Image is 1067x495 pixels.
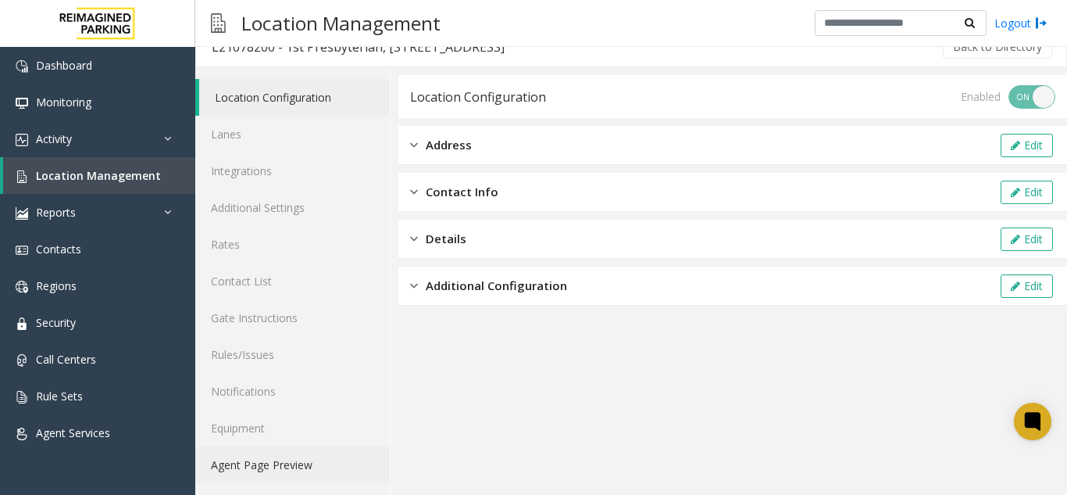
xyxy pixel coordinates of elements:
span: Details [426,230,466,248]
span: Regions [36,278,77,293]
img: 'icon' [16,60,28,73]
span: Rule Sets [36,389,83,404]
img: 'icon' [16,134,28,146]
a: Rules/Issues [195,336,390,373]
button: Edit [1001,134,1053,157]
img: closed [410,183,418,201]
a: Notifications [195,373,390,410]
a: Rates [195,226,390,263]
a: Location Configuration [199,79,390,116]
img: 'icon' [16,317,28,330]
span: Contact Info [426,183,498,201]
div: L21078200 - 1st Presbyterian, [STREET_ADDRESS] [212,37,505,57]
img: pageIcon [211,4,226,42]
button: Edit [1001,274,1053,298]
img: 'icon' [16,428,28,440]
img: closed [410,230,418,248]
button: Back to Directory [943,35,1052,59]
img: 'icon' [16,281,28,293]
a: Integrations [195,152,390,189]
img: 'icon' [16,97,28,109]
a: Equipment [195,410,390,447]
button: Edit [1001,228,1053,251]
span: Additional Configuration [426,277,567,295]
a: Lanes [195,116,390,152]
span: Reports [36,205,76,220]
img: 'icon' [16,244,28,256]
img: closed [410,277,418,295]
img: 'icon' [16,354,28,367]
a: Location Management [3,157,195,194]
span: Dashboard [36,58,92,73]
img: logout [1035,15,1047,31]
div: Location Configuration [410,87,546,107]
a: Gate Instructions [195,300,390,336]
a: Additional Settings [195,189,390,226]
img: closed [410,136,418,154]
a: Logout [994,15,1047,31]
h3: Location Management [234,4,448,42]
span: Location Management [36,168,161,183]
button: Edit [1001,181,1053,204]
span: Monitoring [36,95,91,109]
span: Address [426,136,472,154]
span: Agent Services [36,425,110,440]
img: 'icon' [16,207,28,220]
span: Contacts [36,242,81,256]
span: Security [36,315,76,330]
a: Contact List [195,263,390,300]
span: Activity [36,131,72,146]
img: 'icon' [16,391,28,404]
span: Call Centers [36,352,96,367]
a: Agent Page Preview [195,447,390,483]
div: Enabled [961,88,1001,105]
img: 'icon' [16,170,28,183]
